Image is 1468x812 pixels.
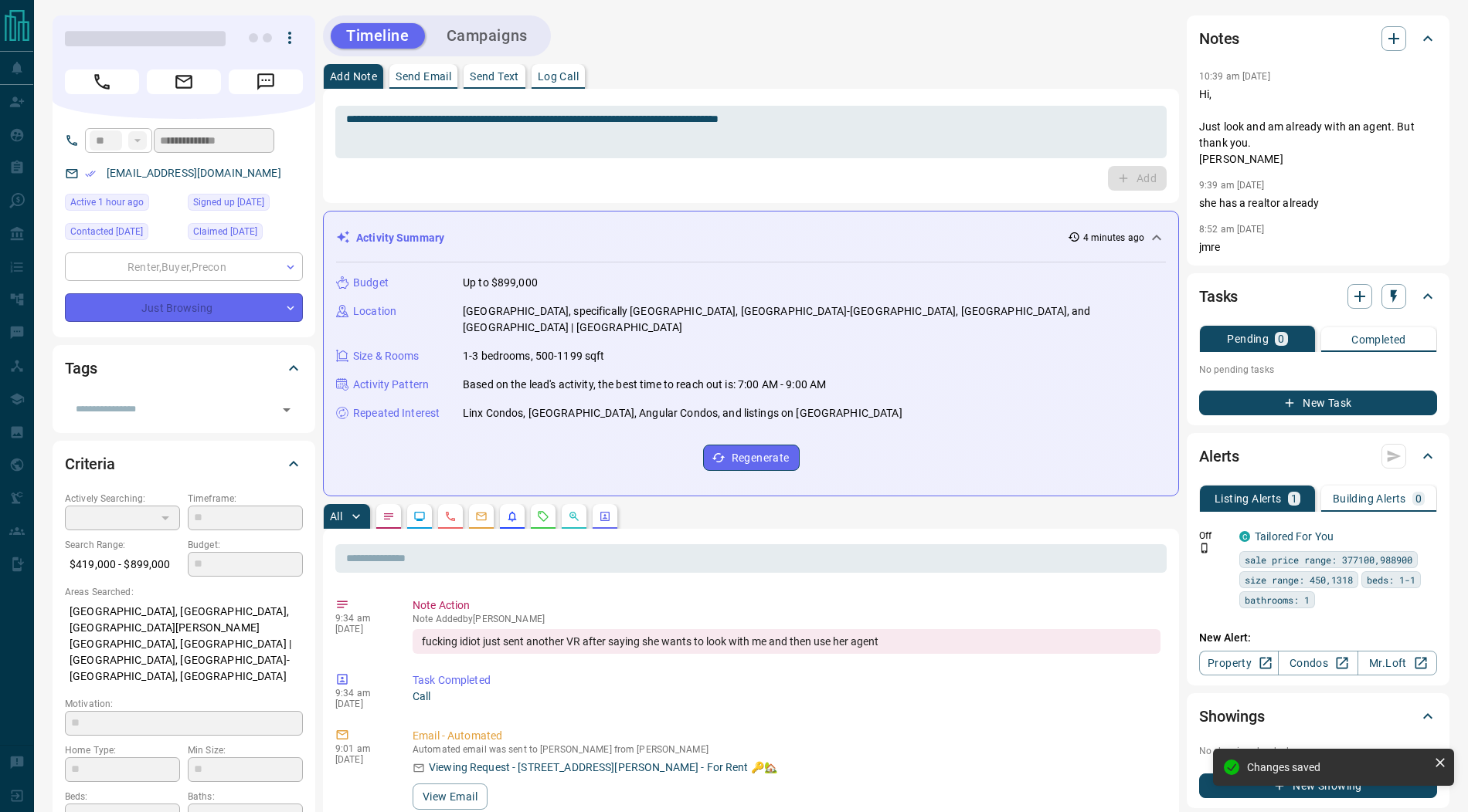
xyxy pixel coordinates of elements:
[1199,71,1270,82] p: 10:39 am [DATE]
[335,754,389,765] p: [DATE]
[470,71,519,82] p: Send Text
[107,167,281,179] a: [EMAIL_ADDRESS][DOMAIN_NAME]
[1199,278,1437,315] div: Tasks
[188,223,303,245] div: Wed Aug 13 2025
[444,510,457,523] svg: Calls
[1199,180,1265,191] p: 9:39 am [DATE]
[147,69,221,94] span: Email
[1245,572,1353,587] span: size range: 450,1318
[276,399,297,421] button: Open
[336,224,1166,252] div: Activity Summary4 minutes ago
[65,492,180,506] p: Actively Searching:
[193,224,257,239] span: Claimed [DATE]
[1239,531,1250,542] div: condos.ca
[1199,543,1210,553] svg: Push Notification Only
[1199,20,1437,57] div: Notes
[330,511,342,522] p: All
[65,293,303,322] div: Just Browsing
[65,350,303,387] div: Tags
[353,348,420,364] p: Size & Rooms
[413,689,1160,705] p: Call
[65,194,180,215] div: Thu Aug 14 2025
[413,614,1160,624] p: Note Added by [PERSON_NAME]
[1199,529,1230,543] p: Off
[1367,572,1415,587] span: beds: 1-1
[1278,333,1284,344] p: 0
[65,743,180,757] p: Home Type:
[1245,592,1310,607] span: bathrooms: 1
[463,377,826,393] p: Based on the lead's activity, the best time to reach out is: 7:00 AM - 9:00 AM
[413,629,1160,654] div: fucking idiot just sent another VR after saying she wants to look with me and then use her agent
[1199,391,1437,415] button: New Task
[1199,26,1239,51] h2: Notes
[1415,493,1422,504] p: 0
[463,303,1166,336] p: [GEOGRAPHIC_DATA], specifically [GEOGRAPHIC_DATA], [GEOGRAPHIC_DATA]-[GEOGRAPHIC_DATA], [GEOGRAPH...
[413,783,488,810] button: View Email
[1199,86,1437,167] p: Hi, Just look and am already with an agent. But thank you. [PERSON_NAME]
[65,452,115,476] h2: Criteria
[335,743,389,754] p: 9:01 am
[65,356,97,381] h2: Tags
[1351,334,1406,345] p: Completed
[1199,698,1437,735] div: Showings
[396,71,451,82] p: Send Email
[65,585,303,599] p: Areas Searched:
[65,445,303,482] div: Criteria
[335,624,389,634] p: [DATE]
[1199,630,1437,646] p: New Alert:
[1333,493,1406,504] p: Building Alerts
[506,510,518,523] svg: Listing Alerts
[1199,744,1437,758] p: No showings booked
[463,405,902,421] p: Linx Condos, [GEOGRAPHIC_DATA], Angular Condos, and listings on [GEOGRAPHIC_DATA]
[1358,651,1437,675] a: Mr.Loft
[1291,493,1297,504] p: 1
[1247,761,1428,773] div: Changes saved
[85,168,96,179] svg: Email Verified
[65,552,180,577] p: $419,000 - $899,000
[599,510,611,523] svg: Agent Actions
[70,195,144,210] span: Active 1 hour ago
[538,71,579,82] p: Log Call
[537,510,549,523] svg: Requests
[335,613,389,624] p: 9:34 am
[413,728,1160,744] p: Email - Automated
[703,445,800,471] button: Regenerate
[475,510,488,523] svg: Emails
[1215,493,1282,504] p: Listing Alerts
[1255,530,1334,543] a: Tailored For You
[463,275,538,291] p: Up to $899,000
[65,223,180,245] div: Wed Aug 13 2025
[70,224,143,239] span: Contacted [DATE]
[331,23,425,49] button: Timeline
[188,743,303,757] p: Min Size:
[188,538,303,552] p: Budget:
[1199,224,1265,235] p: 8:52 am [DATE]
[1199,444,1239,469] h2: Alerts
[65,697,303,711] p: Motivation:
[353,275,389,291] p: Budget
[431,23,543,49] button: Campaigns
[1199,651,1279,675] a: Property
[413,597,1160,614] p: Note Action
[188,790,303,804] p: Baths:
[65,252,303,281] div: Renter , Buyer , Precon
[1227,333,1269,344] p: Pending
[65,790,180,804] p: Beds:
[1199,284,1238,309] h2: Tasks
[382,510,395,523] svg: Notes
[1245,552,1412,567] span: sale price range: 377100,988900
[1278,651,1358,675] a: Condos
[193,195,264,210] span: Signed up [DATE]
[1199,239,1437,255] p: jmre
[1083,231,1144,245] p: 4 minutes ago
[1199,195,1437,211] p: she has a realtor already
[330,71,377,82] p: Add Note
[1199,358,1437,381] p: No pending tasks
[1199,704,1265,729] h2: Showings
[353,377,429,393] p: Activity Pattern
[335,688,389,699] p: 9:34 am
[1199,438,1437,475] div: Alerts
[65,538,180,552] p: Search Range:
[413,510,426,523] svg: Lead Browsing Activity
[188,194,303,215] div: Wed Aug 13 2025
